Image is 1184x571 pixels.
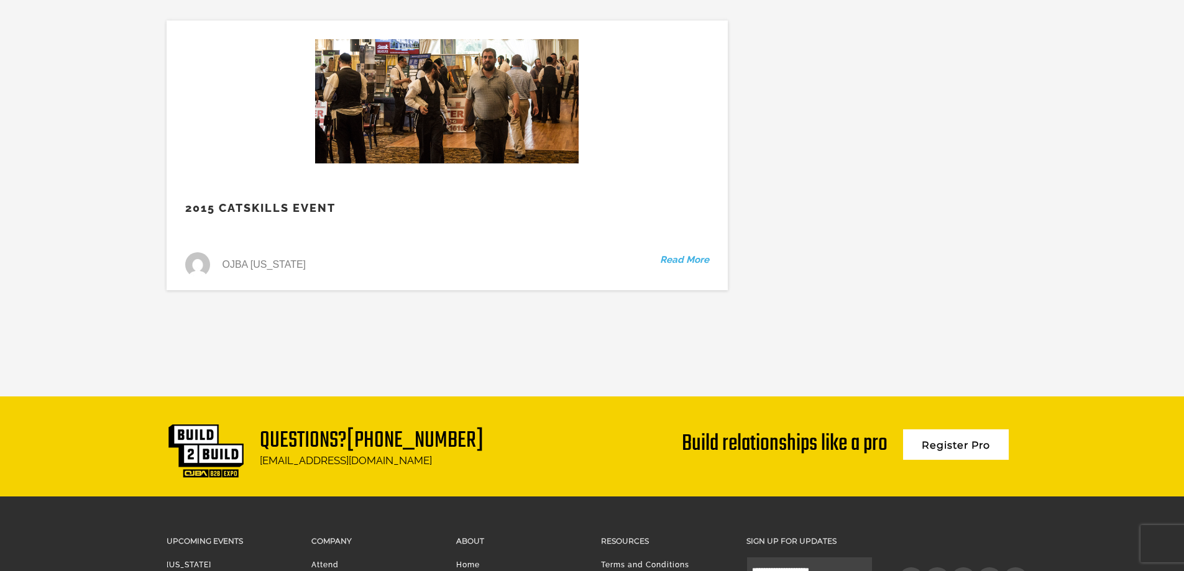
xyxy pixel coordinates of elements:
a: Attend [311,560,339,569]
h3: Upcoming Events [167,534,293,548]
em: Submit [182,383,226,400]
a: Read More [660,252,709,268]
a: [EMAIL_ADDRESS][DOMAIN_NAME] [260,454,432,467]
div: Minimize live chat window [204,6,234,36]
h3: About [456,534,582,548]
h3: Company [311,534,438,548]
h3: Resources [601,534,727,548]
div: Leave a message [65,70,209,86]
input: Enter your last name [16,115,227,142]
h1: Questions? [260,430,484,452]
a: [PHONE_NUMBER] [347,423,484,459]
input: Enter your email address [16,152,227,179]
textarea: Type your message and click 'Submit' [16,188,227,372]
span: OJBA [US_STATE] [223,263,306,266]
a: 2015 Catskills Event [185,201,336,214]
h3: Sign up for updates [746,534,873,548]
a: Register Pro [903,429,1009,460]
div: Build relationships like a pro [682,423,888,455]
a: Terms and Conditions [601,560,689,569]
